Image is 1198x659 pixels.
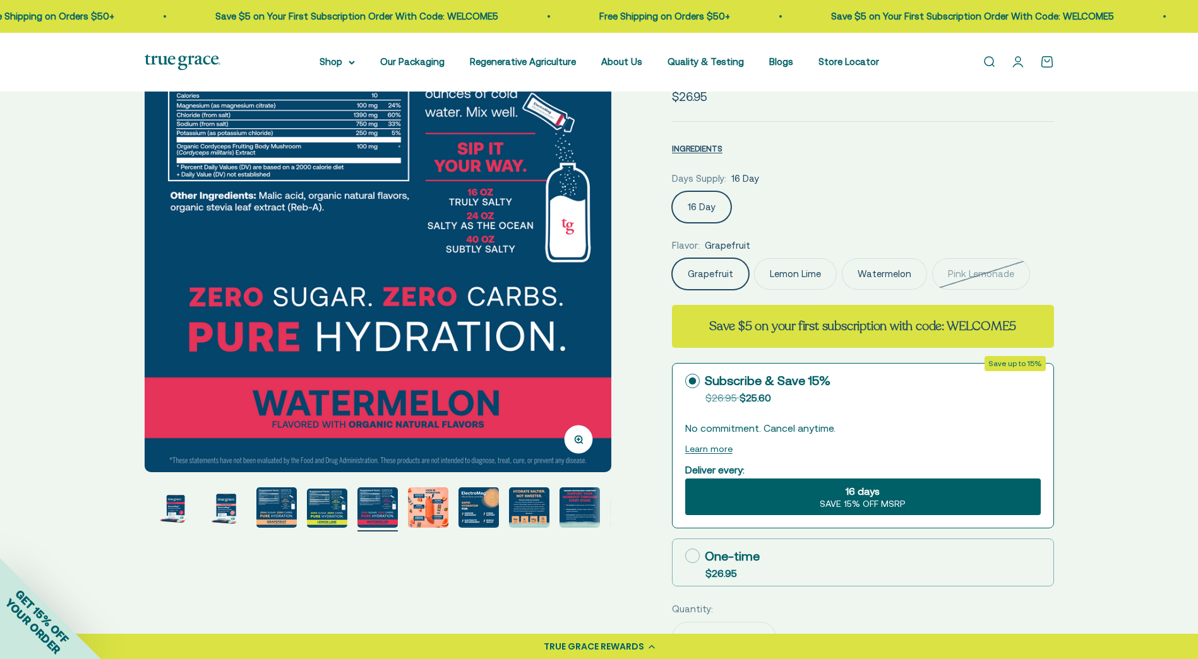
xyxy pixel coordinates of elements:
[256,487,297,528] img: 750 mg sodium for fluid balance and cellular communication.* 250 mg potassium supports blood pres...
[408,487,448,531] button: Go to item 8
[380,56,445,67] a: Our Packaging
[672,238,700,253] legend: Flavor:
[544,640,644,653] div: TRUE GRACE REWARDS
[673,622,709,653] button: Decrease quantity
[307,489,347,528] img: ElectroMag™
[206,487,246,528] img: ElectroMag™
[155,487,196,531] button: Go to item 3
[610,497,650,531] button: Go to item 12
[705,238,750,253] span: Grapefruit
[560,487,600,528] img: ElectroMag™
[145,6,611,472] img: ElectroMag™
[731,171,759,186] span: 16 Day
[601,56,642,67] a: About Us
[206,487,246,531] button: Go to item 4
[739,622,776,653] button: Increase quantity
[672,87,707,106] sale-price: $26.95
[357,487,398,528] img: ElectroMag™
[590,11,721,21] a: Free Shipping on Orders $50+
[560,487,600,531] button: Go to item 11
[672,141,722,156] button: INGREDIENTS
[769,56,793,67] a: Blogs
[672,144,722,153] span: INGREDIENTS
[672,171,726,186] legend: Days Supply:
[320,54,355,69] summary: Shop
[408,487,448,528] img: Magnesium for heart health and stress support* Chloride to support pH balance and oxygen flow* So...
[357,487,398,531] button: Go to item 7
[458,487,499,528] img: Rapid Hydration For: - Exercise endurance* - Stress support* - Electrolyte replenishment* - Muscl...
[256,487,297,531] button: Go to item 5
[206,9,489,24] p: Save $5 on Your First Subscription Order With Code: WELCOME5
[822,9,1105,24] p: Save $5 on Your First Subscription Order With Code: WELCOME5
[509,487,549,528] img: Everyone needs true hydration. From your extreme athletes to you weekend warriors, ElectroMag giv...
[307,489,347,531] button: Go to item 6
[13,587,71,646] span: GET 15% OFF
[458,487,499,531] button: Go to item 9
[3,596,63,656] span: YOUR ORDER
[709,318,1016,335] strong: Save $5 on your first subscription with code: WELCOME5
[818,56,879,67] a: Store Locator
[509,487,549,531] button: Go to item 10
[155,487,196,528] img: ElectroMag™
[470,56,576,67] a: Regenerative Agriculture
[668,56,744,67] a: Quality & Testing
[672,602,713,617] label: Quantity:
